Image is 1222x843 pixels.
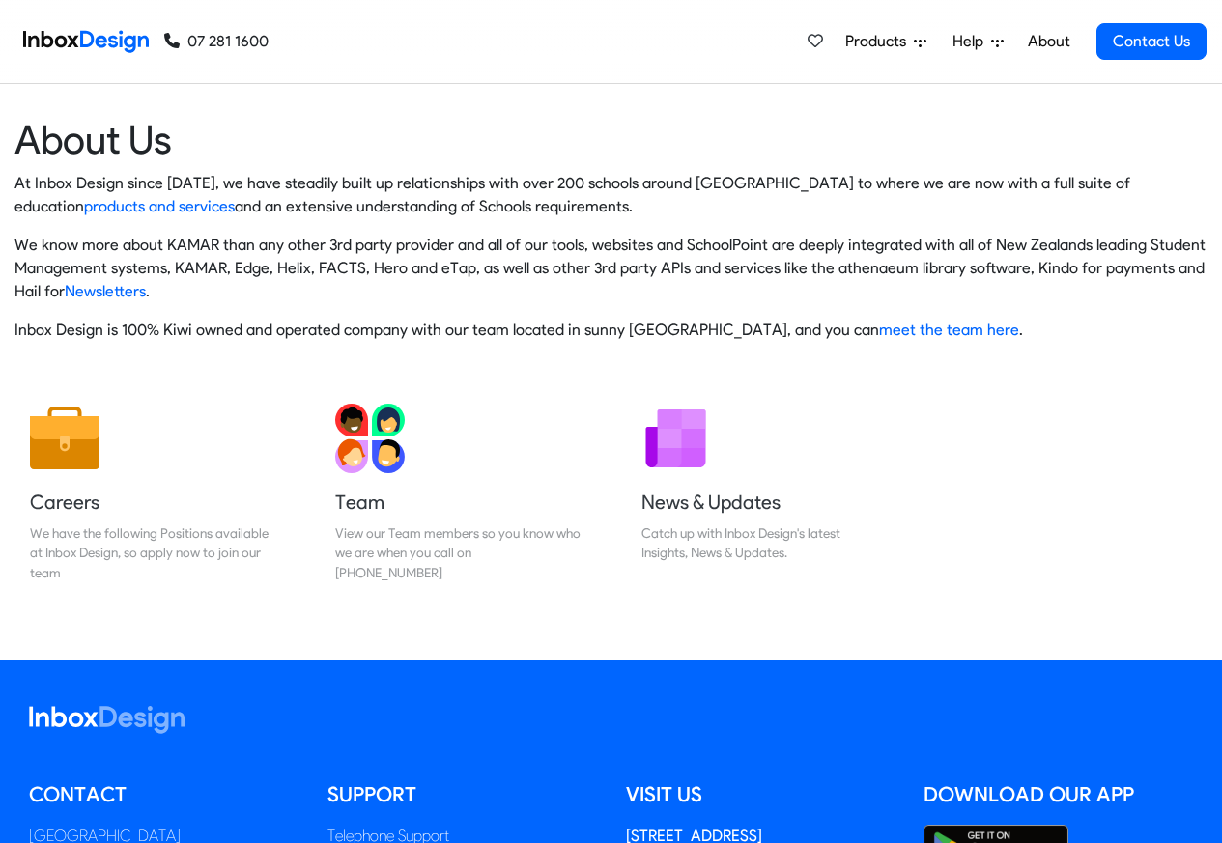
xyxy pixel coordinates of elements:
img: 2022_01_13_icon_job.svg [30,404,99,473]
p: We know more about KAMAR than any other 3rd party provider and all of our tools, websites and Sch... [14,234,1208,303]
div: View our Team members so you know who we are when you call on [PHONE_NUMBER] [335,523,581,582]
a: products and services [84,197,235,215]
img: 2022_01_12_icon_newsletter.svg [641,404,711,473]
a: Team View our Team members so you know who we are when you call on [PHONE_NUMBER] [320,388,596,598]
a: About [1022,22,1075,61]
h5: Support [327,780,597,809]
heading: About Us [14,115,1208,164]
h5: Team [335,489,581,516]
p: Inbox Design is 100% Kiwi owned and operated company with our team located in sunny [GEOGRAPHIC_D... [14,319,1208,342]
h5: Careers [30,489,275,516]
span: Help [952,30,991,53]
div: Catch up with Inbox Design's latest Insights, News & Updates. [641,523,887,563]
img: 2022_01_13_icon_team.svg [335,404,405,473]
a: 07 281 1600 [164,30,269,53]
p: At Inbox Design since [DATE], we have steadily built up relationships with over 200 schools aroun... [14,172,1208,218]
a: News & Updates Catch up with Inbox Design's latest Insights, News & Updates. [626,388,902,598]
a: Newsletters [65,282,146,300]
img: logo_inboxdesign_white.svg [29,706,185,734]
h5: Contact [29,780,298,809]
div: We have the following Positions available at Inbox Design, so apply now to join our team [30,523,275,582]
h5: Visit us [626,780,895,809]
h5: News & Updates [641,489,887,516]
a: Contact Us [1096,23,1207,60]
a: Products [838,22,934,61]
a: meet the team here [879,321,1019,339]
h5: Download our App [924,780,1193,809]
a: Careers We have the following Positions available at Inbox Design, so apply now to join our team [14,388,291,598]
a: Help [945,22,1011,61]
span: Products [845,30,914,53]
